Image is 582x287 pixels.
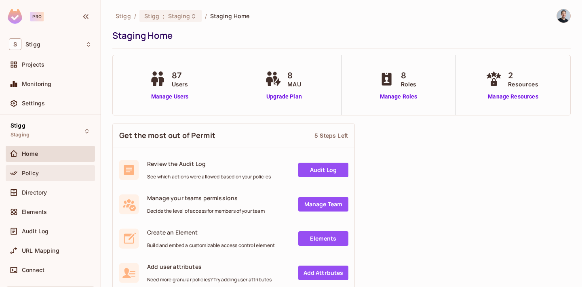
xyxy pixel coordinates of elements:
img: Or Arnon [557,9,570,23]
a: Upgrade Plan [263,92,305,101]
a: Elements [298,231,348,246]
a: Manage Team [298,197,348,212]
span: Create an Element [147,228,275,236]
span: 8 [287,69,301,82]
span: Build and embed a customizable access control element [147,242,275,249]
span: Roles [401,80,417,88]
div: Staging Home [112,29,567,42]
span: Projects [22,61,44,68]
span: URL Mapping [22,247,59,254]
span: Need more granular policies? Try adding user attributes [147,277,272,283]
span: Manage your teams permissions [147,194,265,202]
a: Add Attrbutes [298,266,348,280]
span: 8 [401,69,417,82]
span: Stigg [11,122,25,129]
span: Workspace: Stigg [25,41,40,48]
a: Manage Resources [484,92,542,101]
span: Get the most out of Permit [119,130,215,140]
span: Staging [11,132,30,138]
span: the active workspace [116,12,131,20]
span: See which actions were allowed based on your policies [147,174,271,180]
div: Pro [30,12,44,21]
div: 5 Steps Left [314,132,348,139]
span: Stigg [144,12,160,20]
span: Decide the level of access for members of your team [147,208,265,214]
li: / [134,12,136,20]
span: Resources [508,80,538,88]
span: Staging [168,12,190,20]
span: 2 [508,69,538,82]
span: Home [22,151,38,157]
li: / [205,12,207,20]
span: : [162,13,165,19]
span: MAU [287,80,301,88]
span: Policy [22,170,39,176]
a: Manage Roles [377,92,421,101]
a: Audit Log [298,163,348,177]
span: Review the Audit Log [147,160,271,168]
span: Users [172,80,188,88]
span: Add user attributes [147,263,272,270]
span: Directory [22,189,47,196]
a: Manage Users [148,92,192,101]
span: Staging Home [210,12,250,20]
span: Elements [22,209,47,215]
span: Audit Log [22,228,48,235]
span: Settings [22,100,45,107]
img: SReyMgAAAABJRU5ErkJggg== [8,9,22,24]
span: S [9,38,21,50]
span: Connect [22,267,44,273]
span: Monitoring [22,81,52,87]
span: 87 [172,69,188,82]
